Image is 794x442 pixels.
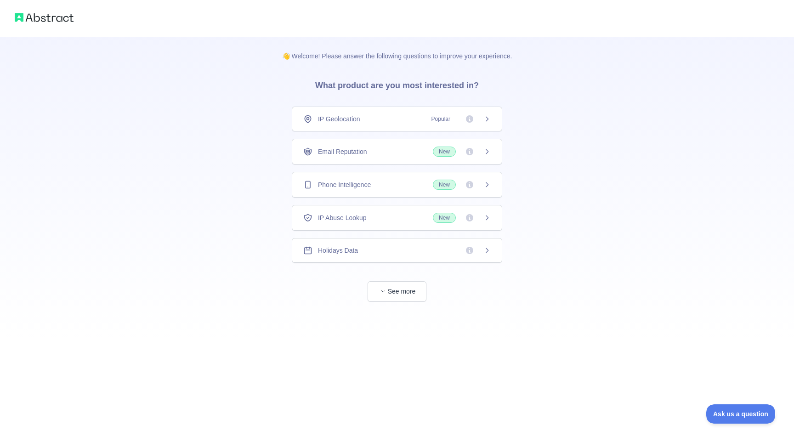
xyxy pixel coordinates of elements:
span: Email Reputation [318,147,367,156]
span: New [433,213,456,223]
span: IP Geolocation [318,114,360,124]
span: Popular [426,114,456,124]
iframe: Toggle Customer Support [706,404,776,424]
span: Phone Intelligence [318,180,371,189]
p: 👋 Welcome! Please answer the following questions to improve your experience. [267,37,527,61]
span: New [433,180,456,190]
img: Abstract logo [15,11,74,24]
button: See more [368,281,426,302]
span: New [433,147,456,157]
h3: What product are you most interested in? [301,61,493,107]
span: IP Abuse Lookup [318,213,367,222]
span: Holidays Data [318,246,358,255]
